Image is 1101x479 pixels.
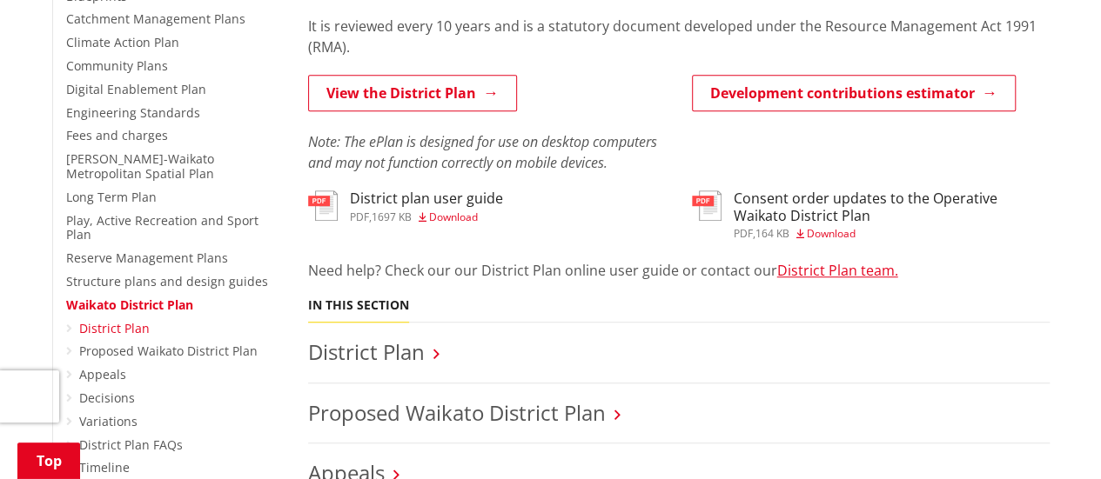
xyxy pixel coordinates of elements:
span: 164 KB [755,226,789,241]
img: document-pdf.svg [308,190,338,221]
a: District plan user guide pdf,1697 KB Download [308,190,503,222]
a: Community Plans [66,57,168,74]
p: It is reviewed every 10 years and is a statutory document developed under the Resource Management... [308,16,1050,57]
a: Long Term Plan [66,189,157,205]
a: District Plan [308,337,425,366]
a: Decisions [79,389,135,406]
div: , [350,212,503,223]
a: Climate Action Plan [66,34,179,50]
a: Fees and charges [66,127,168,143]
a: Proposed Waikato District Plan [79,343,258,359]
a: Proposed Waikato District Plan [308,398,606,427]
a: Appeals [79,366,126,383]
a: Timeline [79,459,130,476]
a: Consent order updates to the Operative Waikato District Plan pdf,164 KB Download [692,190,1050,238]
div: , [734,229,1050,239]
img: document-pdf.svg [692,190,722,221]
h5: In this section [308,298,409,313]
a: Play, Active Recreation and Sport Plan [66,212,258,243]
span: Download [429,210,478,224]
span: Download [807,226,856,241]
a: Engineering Standards [66,104,200,121]
a: Development contributions estimator [692,75,1016,111]
h3: Consent order updates to the Operative Waikato District Plan [734,190,1050,223]
a: Waikato District Plan [66,296,193,313]
a: District Plan team. [777,261,898,280]
a: Variations [79,413,138,429]
a: Structure plans and design guides [66,273,268,289]
a: District Plan FAQs [79,436,183,453]
em: Note: The ePlan is designed for use on desktop computers and may not function correctly on mobile... [308,132,657,172]
a: [PERSON_NAME]-Waikato Metropolitan Spatial Plan [66,150,214,182]
span: 1697 KB [372,210,412,224]
a: Digital Enablement Plan [66,81,206,97]
h3: District plan user guide [350,190,503,207]
a: View the District Plan [308,75,517,111]
span: pdf [350,210,369,224]
p: Need help? Check our our District Plan online user guide or contact our [308,260,1050,281]
a: Reserve Management Plans [66,249,228,266]
span: pdf [734,226,753,241]
a: Top [17,442,80,479]
a: Catchment Management Plans [66,10,245,27]
a: District Plan [79,320,150,336]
